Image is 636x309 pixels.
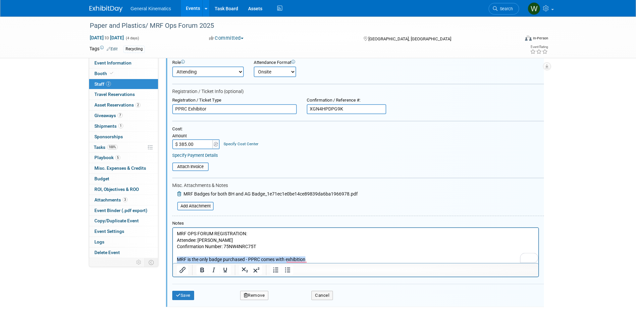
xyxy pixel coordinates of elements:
[282,265,293,275] button: Bullet list
[533,36,548,41] div: In-Person
[240,291,269,300] button: Remove
[172,126,544,132] div: Cost:
[220,265,231,275] button: Underline
[89,89,158,100] a: Travel Reservations
[89,226,158,237] a: Event Settings
[104,35,110,40] span: to
[145,258,158,267] td: Toggle Event Tabs
[89,68,158,79] a: Booth
[525,35,532,41] img: Format-Inperson.png
[89,121,158,131] a: Shipments1
[106,81,111,86] span: 2
[94,155,120,160] span: Playbook
[177,265,188,275] button: Insert/edit link
[135,103,140,108] span: 2
[94,71,115,76] span: Booth
[89,132,158,142] a: Sponsorships
[172,89,544,95] div: Registration / Ticket Info (optional)
[89,174,158,184] a: Budget
[480,34,548,44] div: Event Format
[87,20,509,32] div: Paper and Plastics/ MRF Ops Forum 2025
[89,79,158,89] a: Staff2
[125,36,139,40] span: (4 days)
[89,216,158,226] a: Copy/Duplicate Event
[123,197,128,202] span: 3
[133,258,145,267] td: Personalize Event Tab Strip
[94,134,123,139] span: Sponsorships
[118,113,123,118] span: 7
[118,123,123,128] span: 1
[89,205,158,216] a: Event Binder (.pdf export)
[94,176,109,181] span: Budget
[89,195,158,205] a: Attachments3
[89,184,158,195] a: ROI, Objectives & ROO
[94,197,128,202] span: Attachments
[89,45,118,53] td: Tags
[530,45,548,49] div: Event Rating
[94,102,140,108] span: Asset Reservations
[208,265,219,275] button: Italic
[172,183,544,189] div: Misc. Attachments & Notes
[368,36,451,41] span: [GEOGRAPHIC_DATA], [GEOGRAPHIC_DATA]
[89,142,158,153] a: Tasks100%
[251,265,262,275] button: Superscript
[89,58,158,68] a: Event Information
[94,187,139,192] span: ROI, Objectives & ROO
[107,47,118,51] a: Edit
[94,123,123,129] span: Shipments
[172,221,539,226] div: Notes
[94,250,120,255] span: Delete Event
[173,228,538,263] iframe: Rich Text Area
[110,71,113,75] i: Booth reservation complete
[207,35,246,42] button: Committed
[94,239,104,244] span: Logs
[184,191,358,197] span: MRF Badges for both BH and AG Badge_1e71ec1e0be14ce89839da6ba1966978.pdf
[94,208,147,213] span: Event Binder (.pdf export)
[89,153,158,163] a: Playbook5
[311,291,333,300] button: Cancel
[89,35,124,41] span: [DATE] [DATE]
[307,98,386,103] div: Confirmation / Reference #:
[89,163,158,173] a: Misc. Expenses & Credits
[94,60,132,66] span: Event Information
[94,92,135,97] span: Travel Reservations
[107,145,118,150] span: 100%
[94,218,139,223] span: Copy/Duplicate Event
[172,153,218,158] a: Specify Payment Details
[172,133,220,139] div: Amount
[196,265,208,275] button: Bold
[89,237,158,247] a: Logs
[94,81,111,87] span: Staff
[172,291,194,300] button: Save
[270,265,282,275] button: Numbered list
[89,110,158,121] a: Giveaways7
[124,46,145,53] div: Recycling
[94,113,123,118] span: Giveaways
[94,145,118,150] span: Tasks
[115,155,120,160] span: 5
[239,265,250,275] button: Subscript
[89,6,123,12] img: ExhibitDay
[172,98,297,103] div: Registration / Ticket Type
[94,229,124,234] span: Event Settings
[254,60,339,66] div: Attendance Format
[172,60,244,66] div: Role
[89,100,158,110] a: Asset Reservations2
[528,2,540,15] img: Whitney Swanson
[498,6,513,11] span: Search
[131,6,171,11] span: General Kinematics
[94,165,146,171] span: Misc. Expenses & Credits
[489,3,519,15] a: Search
[89,247,158,258] a: Delete Event
[224,142,258,146] a: Specify Cost Center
